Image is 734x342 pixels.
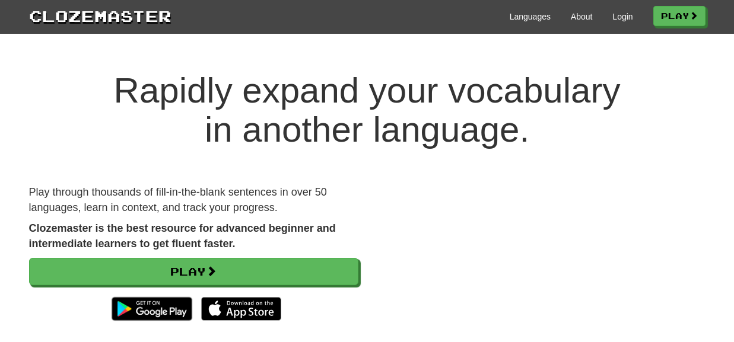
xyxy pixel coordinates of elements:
[571,11,593,23] a: About
[201,297,281,321] img: Download_on_the_App_Store_Badge_US-UK_135x40-25178aeef6eb6b83b96f5f2d004eda3bffbb37122de64afbaef7...
[106,291,198,327] img: Get it on Google Play
[29,185,358,215] p: Play through thousands of fill-in-the-blank sentences in over 50 languages, learn in context, and...
[29,5,171,27] a: Clozemaster
[612,11,633,23] a: Login
[510,11,551,23] a: Languages
[29,222,336,250] strong: Clozemaster is the best resource for advanced beginner and intermediate learners to get fluent fa...
[29,258,358,285] a: Play
[653,6,706,26] a: Play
